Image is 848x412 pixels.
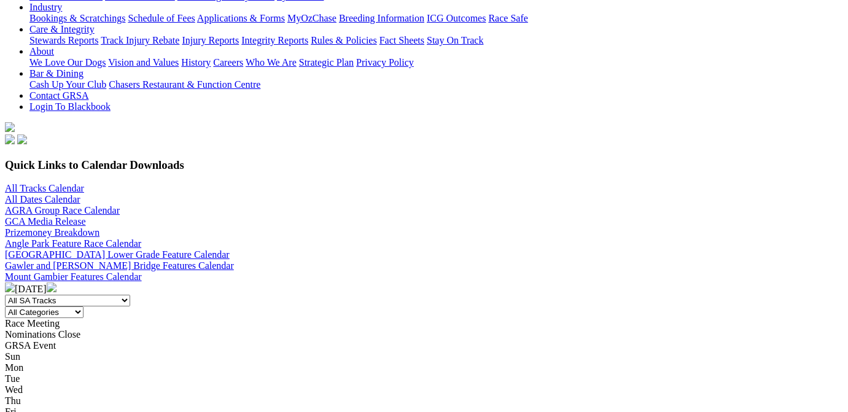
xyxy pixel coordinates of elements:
img: twitter.svg [17,134,27,144]
div: Care & Integrity [29,35,843,46]
img: facebook.svg [5,134,15,144]
div: Race Meeting [5,318,843,329]
a: Vision and Values [108,57,179,68]
a: [GEOGRAPHIC_DATA] Lower Grade Feature Calendar [5,249,230,260]
a: We Love Our Dogs [29,57,106,68]
div: [DATE] [5,282,843,295]
a: History [181,57,211,68]
a: Breeding Information [339,13,424,23]
a: Stewards Reports [29,35,98,45]
a: All Dates Calendar [5,194,80,204]
a: Login To Blackbook [29,101,111,112]
a: Prizemoney Breakdown [5,227,99,238]
div: GRSA Event [5,340,843,351]
div: About [29,57,843,68]
a: Chasers Restaurant & Function Centre [109,79,260,90]
div: Nominations Close [5,329,843,340]
a: Bar & Dining [29,68,84,79]
a: About [29,46,54,56]
img: logo-grsa-white.png [5,122,15,132]
a: Who We Are [246,57,297,68]
a: Applications & Forms [197,13,285,23]
a: Privacy Policy [356,57,414,68]
a: Stay On Track [427,35,483,45]
a: Race Safe [488,13,527,23]
a: MyOzChase [287,13,336,23]
a: Injury Reports [182,35,239,45]
div: Industry [29,13,843,24]
div: Tue [5,373,843,384]
img: chevron-left-pager-white.svg [5,282,15,292]
div: Bar & Dining [29,79,843,90]
a: Strategic Plan [299,57,354,68]
a: Careers [213,57,243,68]
div: Thu [5,395,843,406]
div: Sun [5,351,843,362]
a: Bookings & Scratchings [29,13,125,23]
img: chevron-right-pager-white.svg [47,282,56,292]
a: Angle Park Feature Race Calendar [5,238,141,249]
div: Mon [5,362,843,373]
a: GCA Media Release [5,216,86,227]
a: Schedule of Fees [128,13,195,23]
a: Care & Integrity [29,24,95,34]
a: Mount Gambier Features Calendar [5,271,142,282]
a: Gawler and [PERSON_NAME] Bridge Features Calendar [5,260,234,271]
a: AGRA Group Race Calendar [5,205,120,216]
a: Track Injury Rebate [101,35,179,45]
a: Rules & Policies [311,35,377,45]
a: Fact Sheets [379,35,424,45]
a: Industry [29,2,62,12]
div: Wed [5,384,843,395]
a: Integrity Reports [241,35,308,45]
h3: Quick Links to Calendar Downloads [5,158,843,172]
a: All Tracks Calendar [5,183,84,193]
a: Contact GRSA [29,90,88,101]
a: Cash Up Your Club [29,79,106,90]
a: ICG Outcomes [427,13,486,23]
